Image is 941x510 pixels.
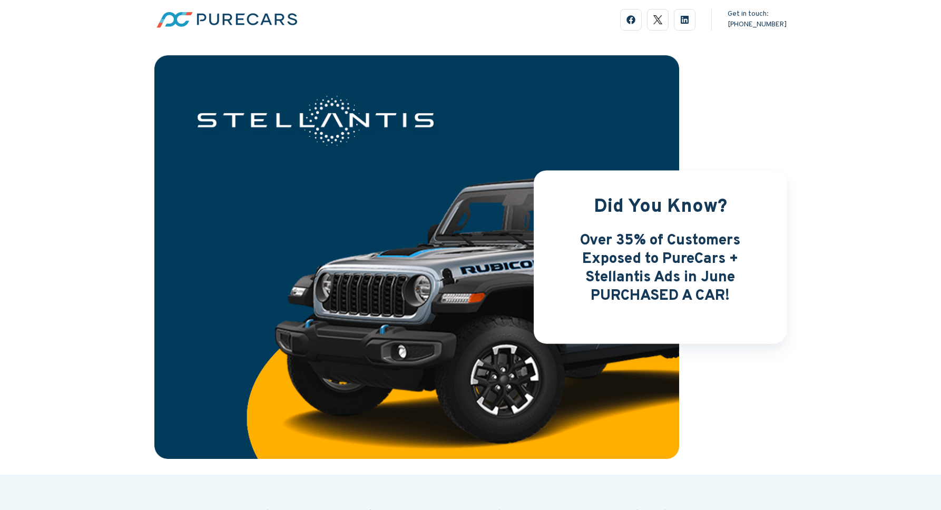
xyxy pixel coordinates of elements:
[154,9,299,30] img: pc-logo-fc-horizontal
[728,20,787,29] a: [PHONE_NUMBER]
[728,9,787,31] div: Get in touch:
[647,9,669,31] a: logo-black
[154,55,679,459] img: PC_LandingPage-Image_Stellantis-Jeep_970x746_DS (1)
[653,15,662,24] img: logo-black
[594,195,727,219] span: Did You Know?
[580,231,740,306] span: Over 35% of Customers Exposed to PureCars + Stellantis Ads in June PURCHASED A CAR!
